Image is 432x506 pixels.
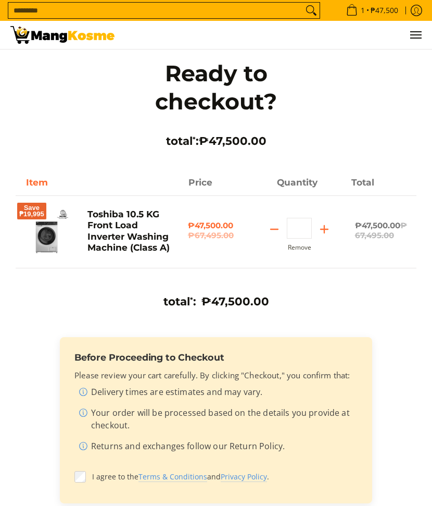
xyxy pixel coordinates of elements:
input: I agree to theTerms & Conditions (opens in new tab)andPrivacy Policy (opens in new tab). [74,471,86,483]
h3: total : [163,294,196,308]
h3: Before Proceeding to Checkout [74,352,358,363]
button: Menu [409,21,422,49]
ul: Customer Navigation [125,21,422,49]
a: Terms & Conditions (opens in new tab) [138,472,207,482]
img: Your Shopping Cart | Mang Kosme [10,26,115,44]
h1: Ready to checkout? [116,60,316,116]
a: Privacy Policy (opens in new tab) [221,472,267,482]
span: ₱47,500 [369,7,400,14]
span: ₱47,500.00 [355,220,407,240]
h3: total : [116,134,316,148]
button: Add [312,221,337,238]
div: Order confirmation and disclaimers [60,337,372,503]
button: Subtract [262,221,287,238]
button: Search [303,3,320,18]
span: • [343,5,401,16]
li: Your order will be processed based on the details you provide at checkout. [79,406,358,436]
span: I agree to the and . [92,471,358,482]
div: Please review your cart carefully. By clicking "Checkout," you confirm that: [74,369,358,456]
del: ₱67,495.00 [355,220,407,240]
span: ₱47,500.00 [188,220,244,241]
span: 1 [359,7,366,14]
del: ₱67,495.00 [188,231,244,241]
button: Remove [288,244,311,251]
nav: Main Menu [125,21,422,49]
span: Save ₱19,995 [19,205,44,217]
img: Default Title Toshiba 10.5 KG Front Load Inverter Washing Machine (Class A) [21,206,72,257]
span: ₱47,500.00 [199,134,266,147]
span: ₱47,500.00 [201,294,269,308]
li: Returns and exchanges follow our Return Policy. [79,440,358,456]
a: Toshiba 10.5 KG Front Load Inverter Washing Machine (Class A) [87,208,170,253]
li: Delivery times are estimates and may vary. [79,386,358,402]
